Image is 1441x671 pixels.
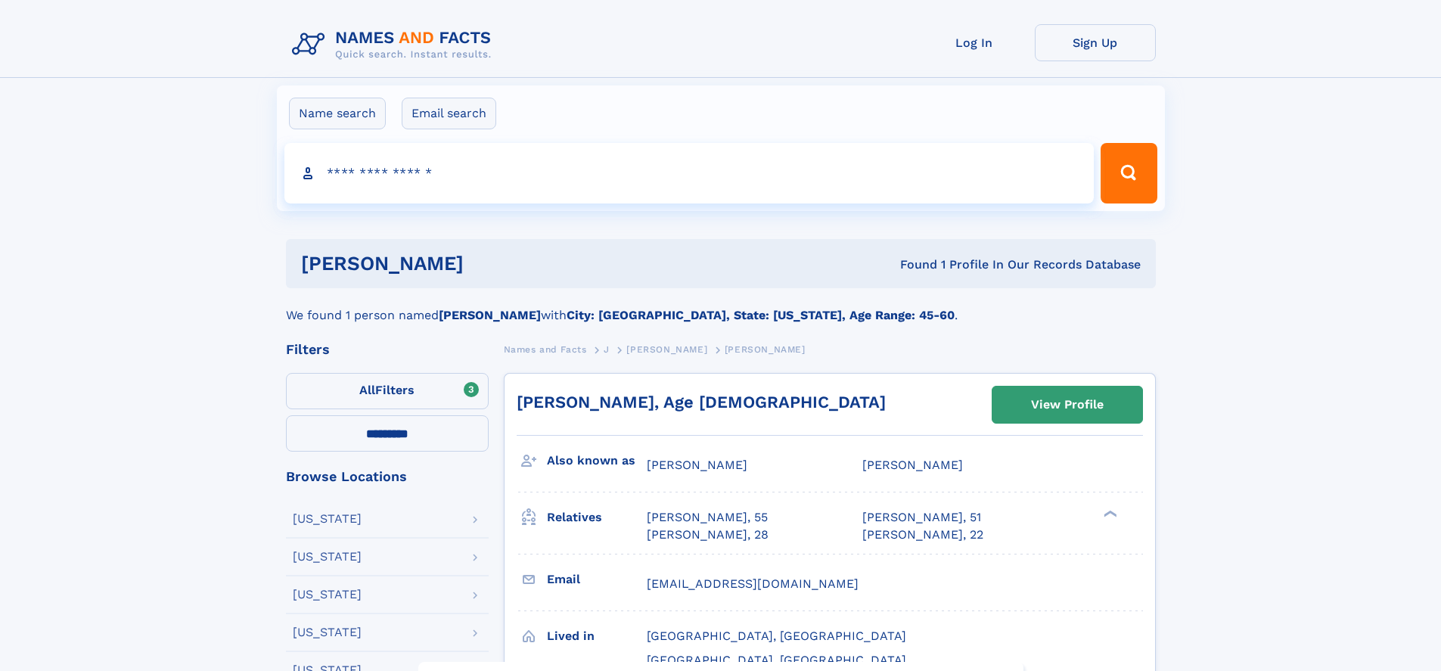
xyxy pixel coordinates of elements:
[862,458,963,472] span: [PERSON_NAME]
[284,143,1095,203] input: search input
[725,344,806,355] span: [PERSON_NAME]
[286,24,504,65] img: Logo Names and Facts
[647,509,768,526] a: [PERSON_NAME], 55
[289,98,386,129] label: Name search
[682,256,1141,273] div: Found 1 Profile In Our Records Database
[286,288,1156,325] div: We found 1 person named with .
[293,513,362,525] div: [US_STATE]
[439,308,541,322] b: [PERSON_NAME]
[402,98,496,129] label: Email search
[293,551,362,563] div: [US_STATE]
[604,340,610,359] a: J
[293,589,362,601] div: [US_STATE]
[914,24,1035,61] a: Log In
[992,387,1142,423] a: View Profile
[286,470,489,483] div: Browse Locations
[1100,509,1118,519] div: ❯
[862,509,981,526] a: [PERSON_NAME], 51
[626,344,707,355] span: [PERSON_NAME]
[547,567,647,592] h3: Email
[1035,24,1156,61] a: Sign Up
[547,505,647,530] h3: Relatives
[647,527,769,543] a: [PERSON_NAME], 28
[504,340,587,359] a: Names and Facts
[647,458,747,472] span: [PERSON_NAME]
[359,383,375,397] span: All
[1101,143,1157,203] button: Search Button
[286,343,489,356] div: Filters
[647,653,906,667] span: [GEOGRAPHIC_DATA], [GEOGRAPHIC_DATA]
[547,623,647,649] h3: Lived in
[604,344,610,355] span: J
[293,626,362,638] div: [US_STATE]
[1031,387,1104,422] div: View Profile
[567,308,955,322] b: City: [GEOGRAPHIC_DATA], State: [US_STATE], Age Range: 45-60
[547,448,647,474] h3: Also known as
[301,254,682,273] h1: [PERSON_NAME]
[647,576,859,591] span: [EMAIL_ADDRESS][DOMAIN_NAME]
[862,527,983,543] a: [PERSON_NAME], 22
[626,340,707,359] a: [PERSON_NAME]
[286,373,489,409] label: Filters
[517,393,886,412] a: [PERSON_NAME], Age [DEMOGRAPHIC_DATA]
[647,629,906,643] span: [GEOGRAPHIC_DATA], [GEOGRAPHIC_DATA]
